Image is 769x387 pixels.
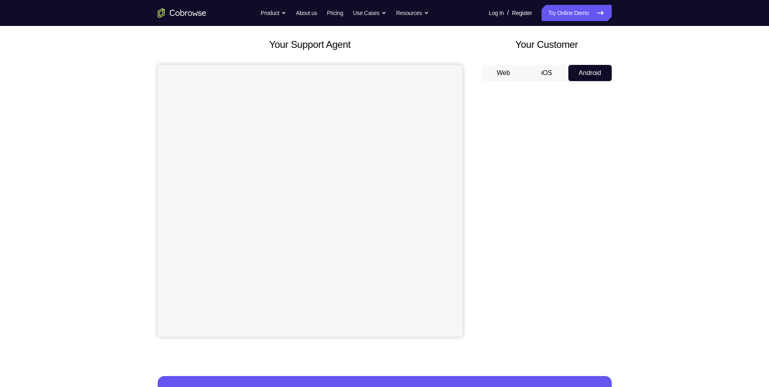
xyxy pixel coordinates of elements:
[353,5,386,21] button: Use Cases
[396,5,429,21] button: Resources
[158,65,463,337] iframe: Agent
[489,5,504,21] a: Log In
[482,37,612,52] h2: Your Customer
[542,5,611,21] a: Try Online Demo
[158,37,463,52] h2: Your Support Agent
[296,5,317,21] a: About us
[482,65,525,81] button: Web
[512,5,532,21] a: Register
[568,65,612,81] button: Android
[158,8,206,18] a: Go to the home page
[525,65,568,81] button: iOS
[327,5,343,21] a: Pricing
[507,8,509,18] span: /
[261,5,286,21] button: Product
